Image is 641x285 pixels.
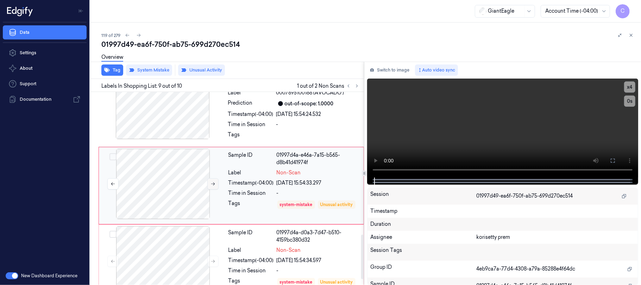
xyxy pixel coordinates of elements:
div: Time in Session [228,190,274,197]
div: Prediction [228,99,274,108]
button: 0s [624,95,635,107]
div: 01997d4a-d0a3-7d47-b510-4159bc380d32 [277,229,359,244]
div: [DATE] 15:54:24.532 [276,111,360,118]
div: Session [370,191,476,202]
div: Timestamp (-04:00) [228,179,274,187]
div: out-of-scope: 1.0000 [285,100,334,107]
div: Sample ID [228,229,274,244]
div: Tags [228,131,274,142]
div: Assignee [370,234,476,241]
div: Timestamp [370,207,635,215]
span: Labels In Shopping List: 9 out of 10 [101,82,182,90]
button: Unusual Activity [178,64,225,76]
div: [DATE] 15:54:33.297 [277,179,359,187]
div: Timestamp (-04:00) [228,257,274,264]
div: 01997d49-ea6f-750f-ab75-699d270ec514 [101,39,635,49]
div: Timestamp (-04:00) [228,111,274,118]
button: Toggle Navigation [75,5,87,17]
button: C [616,4,630,18]
button: Auto video sync [415,64,458,76]
button: x4 [624,81,635,93]
div: Time in Session [228,267,274,274]
div: - [277,267,359,274]
button: Tag [101,64,123,76]
div: Session Tags [370,247,476,258]
div: - [276,121,360,128]
a: Documentation [3,92,87,106]
span: 0007895100188 (AVOCADO ) [276,89,344,97]
span: 119 of 279 [101,32,120,38]
button: About [3,61,87,75]
button: Select row [109,231,117,238]
div: Sample ID [228,151,274,166]
a: Overview [101,54,123,62]
button: Switch to image [367,64,412,76]
span: 01997d49-ea6f-750f-ab75-699d270ec514 [476,192,573,200]
button: System Mistake [126,64,172,76]
div: [DATE] 15:54:34.597 [277,257,359,264]
div: Label [228,89,274,97]
div: Tags [228,200,274,220]
span: 1 out of 2 Non Scans [297,82,361,90]
span: 4eb9ca7a-77d4-4308-a79a-85288e4f64dc [476,265,575,273]
div: Duration [370,221,635,228]
span: Non-Scan [277,169,301,176]
button: Select row [109,153,117,160]
div: Unusual activity [320,202,353,208]
div: 01997d4a-e46a-7a15-b565-d8b41d41974f [277,151,359,166]
a: Settings [3,46,87,60]
div: Label [228,247,274,254]
a: Support [3,77,87,91]
div: system-mistake [280,202,313,208]
div: - [277,190,359,197]
div: korisetty prem [476,234,635,241]
span: Non-Scan [277,247,301,254]
div: Group ID [370,264,476,275]
a: Data [3,25,87,39]
div: Time in Session [228,121,274,128]
div: Label [228,169,274,176]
